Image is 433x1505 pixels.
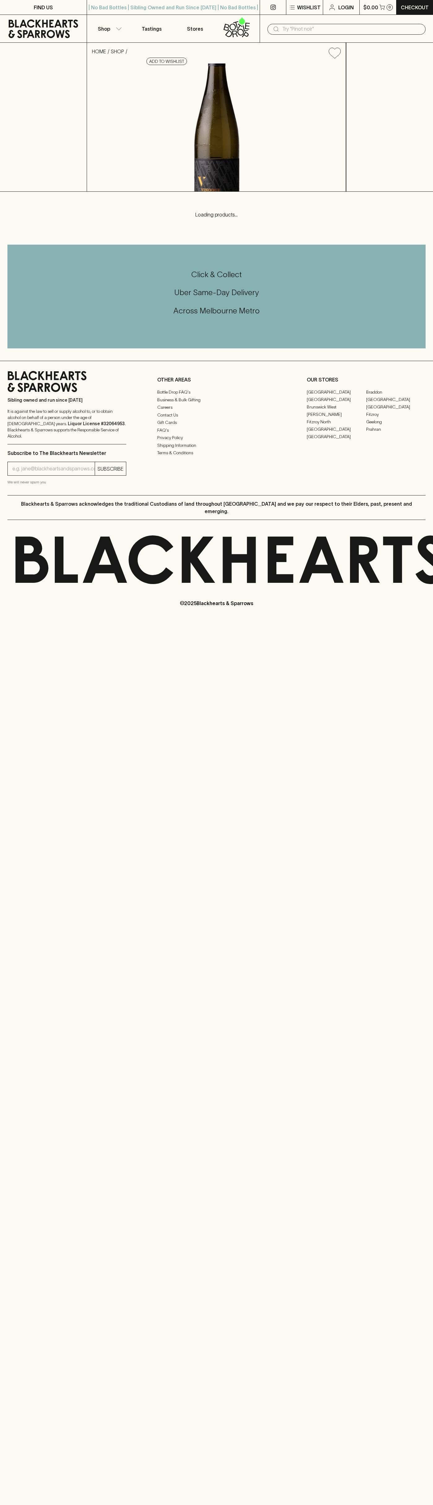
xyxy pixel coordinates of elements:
img: 35436.png [87,63,346,191]
a: [GEOGRAPHIC_DATA] [307,396,366,403]
p: Stores [187,25,203,33]
p: Wishlist [297,4,321,11]
p: It is against the law to sell or supply alcohol to, or to obtain alcohol on behalf of a person un... [7,408,126,439]
p: Blackhearts & Sparrows acknowledges the traditional Custodians of land throughout [GEOGRAPHIC_DAT... [12,500,421,515]
strong: Liquor License #32064953 [68,421,125,426]
a: Tastings [130,15,173,42]
h5: Across Melbourne Metro [7,306,426,316]
a: Bottle Drop FAQ's [157,389,276,396]
p: Subscribe to The Blackhearts Newsletter [7,449,126,457]
h5: Uber Same-Day Delivery [7,287,426,298]
a: Privacy Policy [157,434,276,442]
p: Login [338,4,354,11]
input: Try "Pinot noir" [282,24,421,34]
a: Shipping Information [157,442,276,449]
a: HOME [92,49,106,54]
a: [PERSON_NAME] [307,411,366,418]
a: FAQ's [157,426,276,434]
button: Shop [87,15,130,42]
a: Gift Cards [157,419,276,426]
p: Loading products... [6,211,427,218]
p: SUBSCRIBE [97,465,123,473]
p: OTHER AREAS [157,376,276,383]
p: Sibling owned and run since [DATE] [7,397,126,403]
a: [GEOGRAPHIC_DATA] [307,433,366,440]
a: Fitzroy North [307,418,366,425]
a: Contact Us [157,411,276,419]
a: Brunswick West [307,403,366,411]
h5: Click & Collect [7,269,426,280]
a: [GEOGRAPHIC_DATA] [366,396,426,403]
button: Add to wishlist [326,45,343,61]
p: OUR STORES [307,376,426,383]
a: Braddon [366,388,426,396]
button: SUBSCRIBE [95,462,126,475]
a: Business & Bulk Gifting [157,396,276,404]
a: Geelong [366,418,426,425]
a: [GEOGRAPHIC_DATA] [366,403,426,411]
a: Careers [157,404,276,411]
input: e.g. jane@blackheartsandsparrows.com.au [12,464,95,474]
a: Prahran [366,425,426,433]
p: 0 [388,6,391,9]
a: [GEOGRAPHIC_DATA] [307,388,366,396]
a: Fitzroy [366,411,426,418]
button: Add to wishlist [146,58,187,65]
p: Shop [98,25,110,33]
p: $0.00 [363,4,378,11]
a: Terms & Conditions [157,449,276,457]
p: Tastings [142,25,162,33]
a: SHOP [111,49,124,54]
p: We will never spam you [7,479,126,485]
div: Call to action block [7,245,426,348]
a: Stores [173,15,217,42]
p: Checkout [401,4,429,11]
p: FIND US [34,4,53,11]
a: [GEOGRAPHIC_DATA] [307,425,366,433]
